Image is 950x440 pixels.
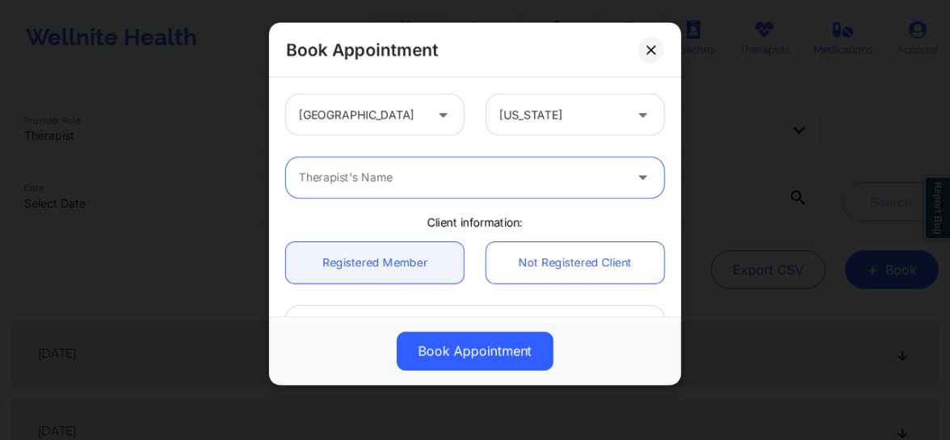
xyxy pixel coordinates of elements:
div: [GEOGRAPHIC_DATA] [299,94,423,135]
h2: Book Appointment [286,39,438,61]
div: Client information: [275,215,675,231]
a: Not Registered Client [486,242,664,283]
button: Book Appointment [397,332,553,371]
div: [US_STATE] [499,94,624,135]
a: Registered Member [286,242,464,283]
